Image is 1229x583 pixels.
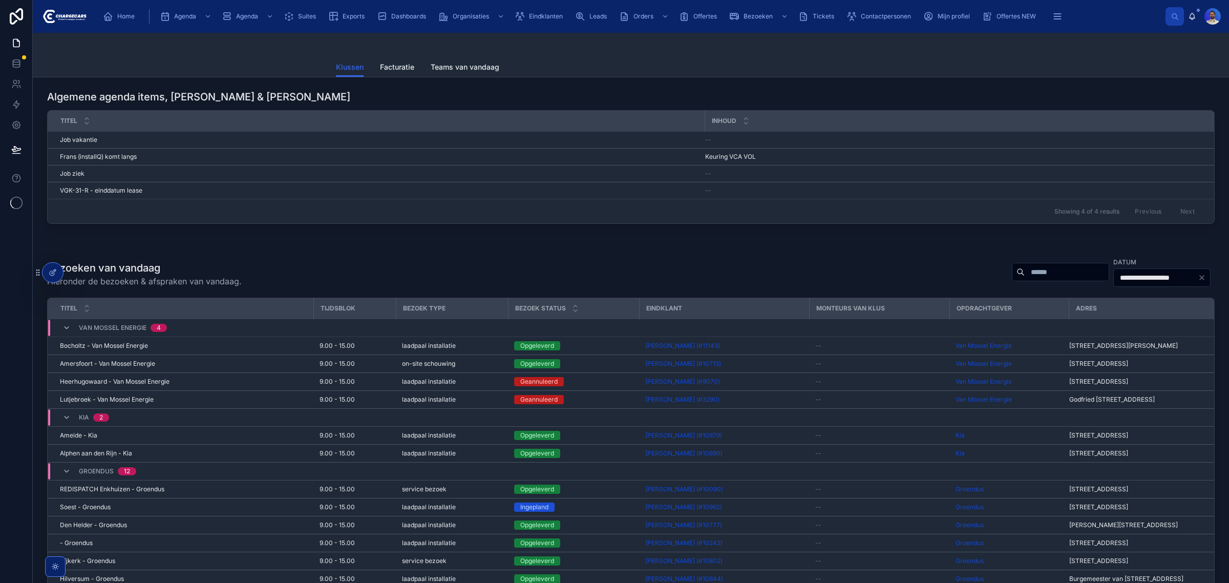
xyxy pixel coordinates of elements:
[815,449,943,457] a: --
[815,431,821,440] span: --
[956,539,984,547] a: Groendus
[843,7,918,26] a: Contactpersonen
[1113,257,1136,266] label: Datum
[60,395,154,404] span: Lutjebroek - Van Mossel Energie
[60,575,124,583] span: Hilversum - Groendus
[343,12,365,20] span: Exports
[956,485,1063,493] a: Groendus
[645,360,721,368] span: [PERSON_NAME] (#10713)
[956,395,1063,404] a: Van Mossel Energie
[402,342,502,350] a: laadpaal installatie
[956,575,984,583] a: Groendus
[956,395,1012,404] a: Van Mossel Energie
[645,342,720,350] span: [PERSON_NAME] (#11143)
[956,485,984,493] span: Groendus
[520,431,554,440] div: Opgeleverd
[402,360,455,368] span: on-site schouwing
[645,521,722,529] span: [PERSON_NAME] (#10777)
[60,521,307,529] a: Den Helder - Groendus
[402,431,502,440] a: laadpaal installatie
[47,275,242,287] span: Hieronder de bezoeken & afspraken van vandaag.
[520,556,554,566] div: Opgeleverd
[705,153,1201,161] a: Keuring VCA VOL
[744,12,773,20] span: Bezoeken
[60,503,111,511] span: Soest - Groendus
[956,378,1012,386] span: Van Mossel Energie
[60,342,307,350] a: Bocholtz - Van Mossel Energie
[956,449,965,457] span: Kia
[815,503,943,511] a: --
[520,377,558,386] div: Geannuleerd
[645,575,723,583] a: [PERSON_NAME] (#10844)
[99,413,103,422] div: 2
[645,342,803,350] a: [PERSON_NAME] (#11143)
[645,449,803,457] a: [PERSON_NAME] (#10890)
[514,556,633,566] a: Opgeleverd
[795,7,841,26] a: Tickets
[815,378,943,386] a: --
[1069,503,1201,511] a: [STREET_ADDRESS]
[60,153,698,161] a: Frans (installQ) komt langs
[1069,378,1128,386] span: [STREET_ADDRESS]
[645,557,723,565] span: [PERSON_NAME] (#10802)
[402,503,456,511] span: laadpaal installatie
[645,395,719,404] a: [PERSON_NAME] (#3290)
[60,117,77,125] span: Titel
[956,342,1063,350] a: Van Mossel Energie
[402,449,456,457] span: laadpaal installatie
[320,378,390,386] a: 9.00 - 15.00
[402,431,456,440] span: laadpaal installatie
[705,170,1201,178] a: --
[1198,274,1210,282] button: Clear
[520,341,554,350] div: Opgeleverd
[60,360,155,368] span: Amersfoort - Van Mossel Energie
[815,503,821,511] span: --
[60,503,307,511] a: Soest - Groendus
[1069,503,1128,511] span: [STREET_ADDRESS]
[956,342,1012,350] a: Van Mossel Energie
[1069,378,1201,386] a: [STREET_ADDRESS]
[514,449,633,458] a: Opgeleverd
[1069,342,1201,350] a: [STREET_ADDRESS][PERSON_NAME]
[514,359,633,368] a: Opgeleverd
[815,521,821,529] span: --
[402,539,456,547] span: laadpaal installatie
[60,360,307,368] a: Amersfoort - Van Mossel Energie
[79,324,146,332] span: Van Mossel Energie
[645,360,803,368] a: [PERSON_NAME] (#10713)
[60,449,132,457] span: Alphen aan den Rijn - Kia
[320,431,390,440] a: 9.00 - 15.00
[403,304,446,313] span: Bezoek type
[512,7,570,26] a: Eindklanten
[520,359,554,368] div: Opgeleverd
[402,378,456,386] span: laadpaal installatie
[1069,342,1178,350] span: [STREET_ADDRESS][PERSON_NAME]
[60,521,127,529] span: Den Helder - Groendus
[79,467,114,475] span: Groendus
[431,58,499,78] a: Teams van vandaag
[645,378,720,386] span: [PERSON_NAME] (#9070)
[979,7,1043,26] a: Offertes NEW
[1069,521,1201,529] a: [PERSON_NAME][STREET_ADDRESS]
[645,431,722,440] span: [PERSON_NAME] (#10879)
[645,485,803,493] a: [PERSON_NAME] (#10090)
[861,12,911,20] span: Contactpersonen
[320,395,355,404] span: 9.00 - 15.00
[402,521,502,529] a: laadpaal installatie
[705,186,1201,195] a: --
[320,342,390,350] a: 9.00 - 15.00
[956,521,984,529] a: Groendus
[705,136,1201,144] a: --
[589,12,607,20] span: Leads
[633,12,653,20] span: Orders
[645,485,723,493] a: [PERSON_NAME] (#10090)
[60,378,169,386] span: Heerhugowaard - Van Mossel Energie
[320,449,355,457] span: 9.00 - 15.00
[957,304,1012,313] span: Opdrachtgever
[1069,575,1201,583] a: Burgemeester van [STREET_ADDRESS]
[157,324,161,332] div: 4
[956,521,1063,529] a: Groendus
[645,557,803,565] a: [PERSON_NAME] (#10802)
[60,153,137,161] span: Frans (installQ) komt langs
